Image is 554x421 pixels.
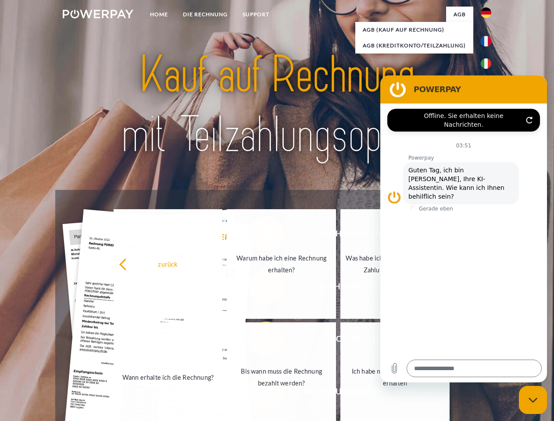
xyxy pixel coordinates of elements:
[119,371,218,383] div: Wann erhalte ich die Rechnung?
[143,7,175,22] a: Home
[355,22,473,38] a: AGB (Kauf auf Rechnung)
[235,7,277,22] a: SUPPORT
[63,10,133,18] img: logo-powerpay-white.svg
[519,386,547,414] iframe: Schaltfläche zum Öffnen des Messaging-Fensters; Konversation läuft
[175,7,235,22] a: DIE RECHNUNG
[84,42,470,168] img: title-powerpay_de.svg
[380,75,547,382] iframe: Messaging-Fenster
[232,252,331,276] div: Warum habe ich eine Rechnung erhalten?
[481,36,491,46] img: fr
[346,252,444,276] div: Was habe ich noch offen, ist meine Zahlung eingegangen?
[446,7,473,22] a: agb
[346,365,444,389] div: Ich habe nur eine Teillieferung erhalten
[481,7,491,18] img: de
[340,209,450,319] a: Was habe ich noch offen, ist meine Zahlung eingegangen?
[481,58,491,69] img: it
[232,365,331,389] div: Bis wann muss die Rechnung bezahlt werden?
[355,38,473,54] a: AGB (Kreditkonto/Teilzahlung)
[119,258,218,270] div: zurück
